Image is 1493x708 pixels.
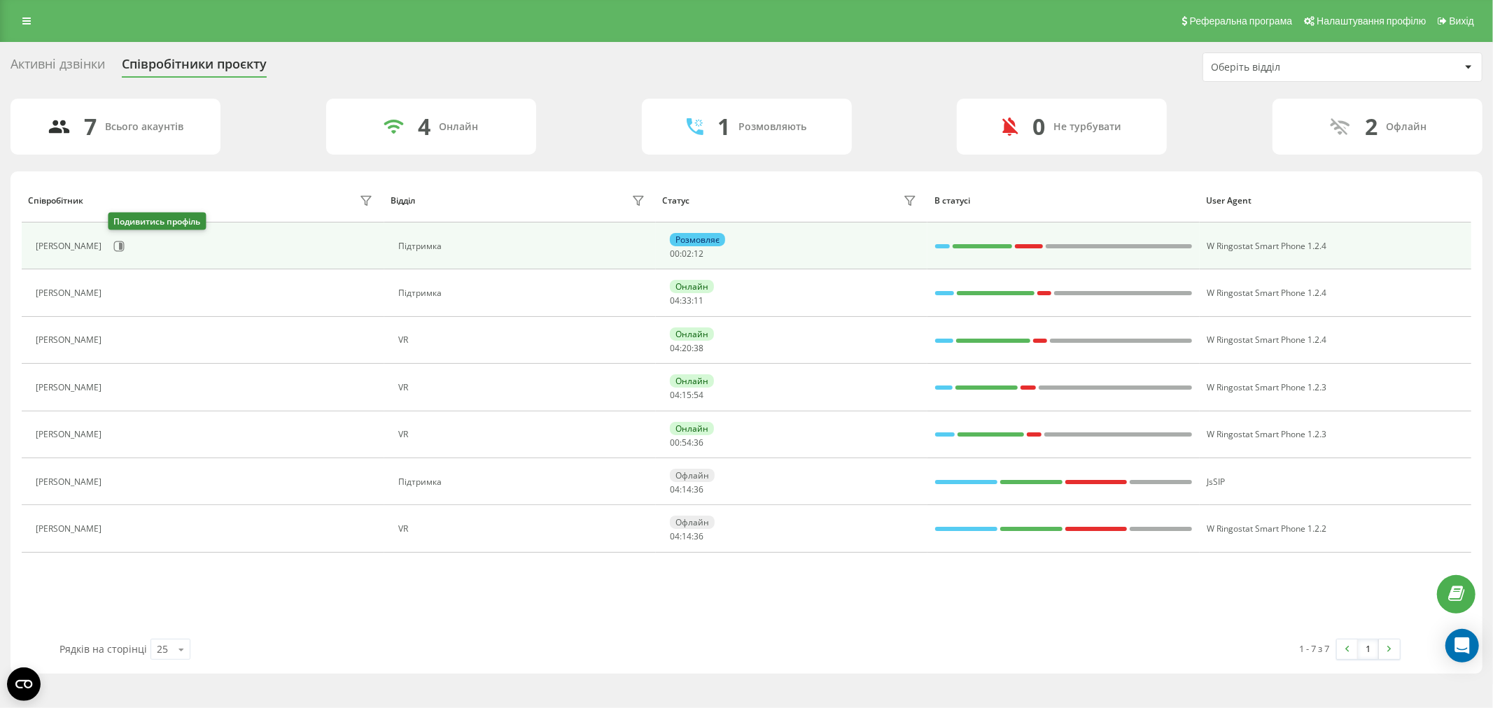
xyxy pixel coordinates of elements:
div: Онлайн [670,422,714,435]
span: W Ringostat Smart Phone 1.2.2 [1207,523,1327,534]
div: Онлайн [670,327,714,341]
div: [PERSON_NAME] [36,288,105,298]
div: 0 [1032,113,1045,140]
div: [PERSON_NAME] [36,383,105,392]
span: 20 [682,342,692,354]
span: 54 [694,389,703,401]
div: VR [398,524,648,534]
div: VR [398,383,648,392]
span: 00 [670,437,680,448]
div: Онлайн [670,280,714,293]
div: Співробітник [28,196,83,206]
div: 1 - 7 з 7 [1300,642,1330,656]
span: W Ringostat Smart Phone 1.2.4 [1207,334,1327,346]
button: Open CMP widget [7,667,41,701]
div: Статус [662,196,689,206]
div: 4 [418,113,430,140]
div: Не турбувати [1053,121,1121,133]
div: [PERSON_NAME] [36,241,105,251]
div: Підтримка [398,241,648,251]
div: Офлайн [1387,121,1427,133]
span: 15 [682,389,692,401]
span: W Ringostat Smart Phone 1.2.3 [1207,428,1327,440]
span: 04 [670,342,680,354]
div: 2 [1366,113,1378,140]
div: : : [670,296,703,306]
div: : : [670,249,703,259]
div: Всього акаунтів [106,121,184,133]
div: Відділ [391,196,415,206]
div: Підтримка [398,477,648,487]
span: 54 [682,437,692,448]
span: Налаштування профілю [1317,15,1426,27]
div: : : [670,344,703,353]
div: [PERSON_NAME] [36,477,105,487]
a: 1 [1358,639,1379,659]
span: 33 [682,295,692,306]
div: VR [398,430,648,439]
span: 04 [670,530,680,542]
span: 12 [694,248,703,260]
div: [PERSON_NAME] [36,430,105,439]
span: 36 [694,483,703,495]
span: 36 [694,437,703,448]
div: Онлайн [439,121,478,133]
span: W Ringostat Smart Phone 1.2.4 [1207,240,1327,252]
div: Оберіть відділ [1211,62,1378,73]
div: Подивитись профіль [108,213,206,230]
span: Реферальна програма [1190,15,1293,27]
span: 04 [670,389,680,401]
div: Підтримка [398,288,648,298]
div: В статусі [934,196,1193,206]
div: Онлайн [670,374,714,388]
span: 14 [682,483,692,495]
div: Розмовляють [738,121,806,133]
span: 02 [682,248,692,260]
div: : : [670,438,703,448]
span: 14 [682,530,692,542]
span: 04 [670,483,680,495]
div: 7 [85,113,97,140]
span: W Ringostat Smart Phone 1.2.4 [1207,287,1327,299]
span: 11 [694,295,703,306]
div: : : [670,532,703,541]
div: VR [398,335,648,345]
div: [PERSON_NAME] [36,524,105,534]
div: [PERSON_NAME] [36,335,105,345]
div: : : [670,390,703,400]
span: JsSIP [1207,476,1226,488]
div: 1 [717,113,730,140]
div: 25 [157,642,168,656]
div: : : [670,485,703,495]
div: Співробітники проєкту [122,57,267,78]
span: W Ringostat Smart Phone 1.2.3 [1207,381,1327,393]
span: 38 [694,342,703,354]
span: Рядків на сторінці [59,642,147,656]
div: Офлайн [670,469,715,482]
div: Активні дзвінки [10,57,105,78]
span: Вихід [1450,15,1474,27]
div: Розмовляє [670,233,725,246]
div: Офлайн [670,516,715,529]
span: 04 [670,295,680,306]
span: 36 [694,530,703,542]
div: Open Intercom Messenger [1445,629,1479,663]
span: 00 [670,248,680,260]
div: User Agent [1206,196,1464,206]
